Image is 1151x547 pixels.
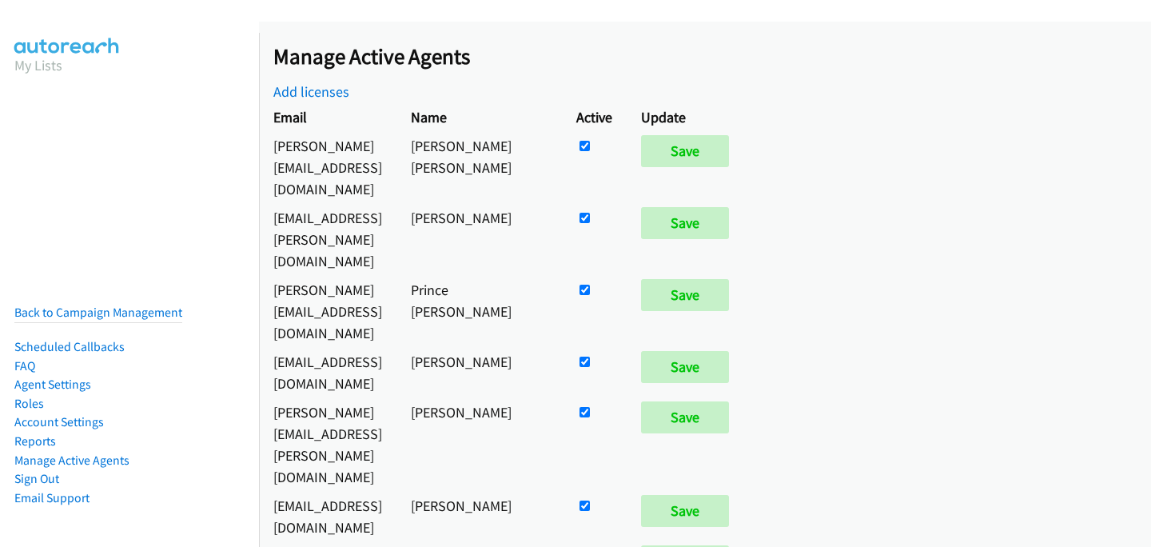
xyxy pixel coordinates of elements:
[273,82,349,101] a: Add licenses
[14,490,90,505] a: Email Support
[14,453,129,468] a: Manage Active Agents
[259,102,396,131] th: Email
[396,203,562,275] td: [PERSON_NAME]
[562,102,627,131] th: Active
[259,275,396,347] td: [PERSON_NAME][EMAIL_ADDRESS][DOMAIN_NAME]
[14,433,56,449] a: Reports
[259,397,396,491] td: [PERSON_NAME][EMAIL_ADDRESS][PERSON_NAME][DOMAIN_NAME]
[259,491,396,541] td: [EMAIL_ADDRESS][DOMAIN_NAME]
[641,279,729,311] input: Save
[641,207,729,239] input: Save
[641,135,729,167] input: Save
[14,358,35,373] a: FAQ
[14,396,44,411] a: Roles
[396,491,562,541] td: [PERSON_NAME]
[14,414,104,429] a: Account Settings
[641,351,729,383] input: Save
[641,401,729,433] input: Save
[259,347,396,397] td: [EMAIL_ADDRESS][DOMAIN_NAME]
[273,43,1151,70] h2: Manage Active Agents
[14,305,182,320] a: Back to Campaign Management
[259,131,396,203] td: [PERSON_NAME][EMAIL_ADDRESS][DOMAIN_NAME]
[396,347,562,397] td: [PERSON_NAME]
[14,339,125,354] a: Scheduled Callbacks
[396,131,562,203] td: [PERSON_NAME] [PERSON_NAME]
[641,495,729,527] input: Save
[396,102,562,131] th: Name
[14,377,91,392] a: Agent Settings
[1016,477,1139,535] iframe: Checklist
[396,275,562,347] td: Prince [PERSON_NAME]
[259,203,396,275] td: [EMAIL_ADDRESS][PERSON_NAME][DOMAIN_NAME]
[1105,210,1151,337] iframe: Resource Center
[14,56,62,74] a: My Lists
[14,471,59,486] a: Sign Out
[627,102,751,131] th: Update
[396,397,562,491] td: [PERSON_NAME]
